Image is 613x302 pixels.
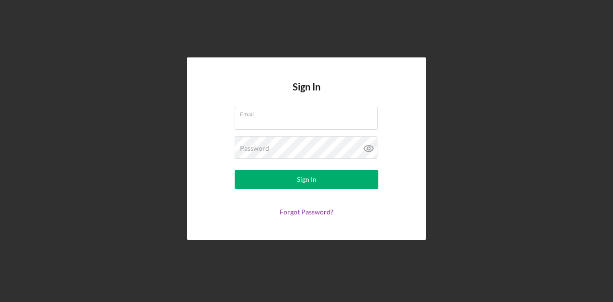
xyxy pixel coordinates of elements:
div: Sign In [297,170,317,189]
button: Sign In [235,170,378,189]
a: Forgot Password? [280,208,333,216]
label: Password [240,145,269,152]
h4: Sign In [293,81,320,107]
label: Email [240,107,378,118]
